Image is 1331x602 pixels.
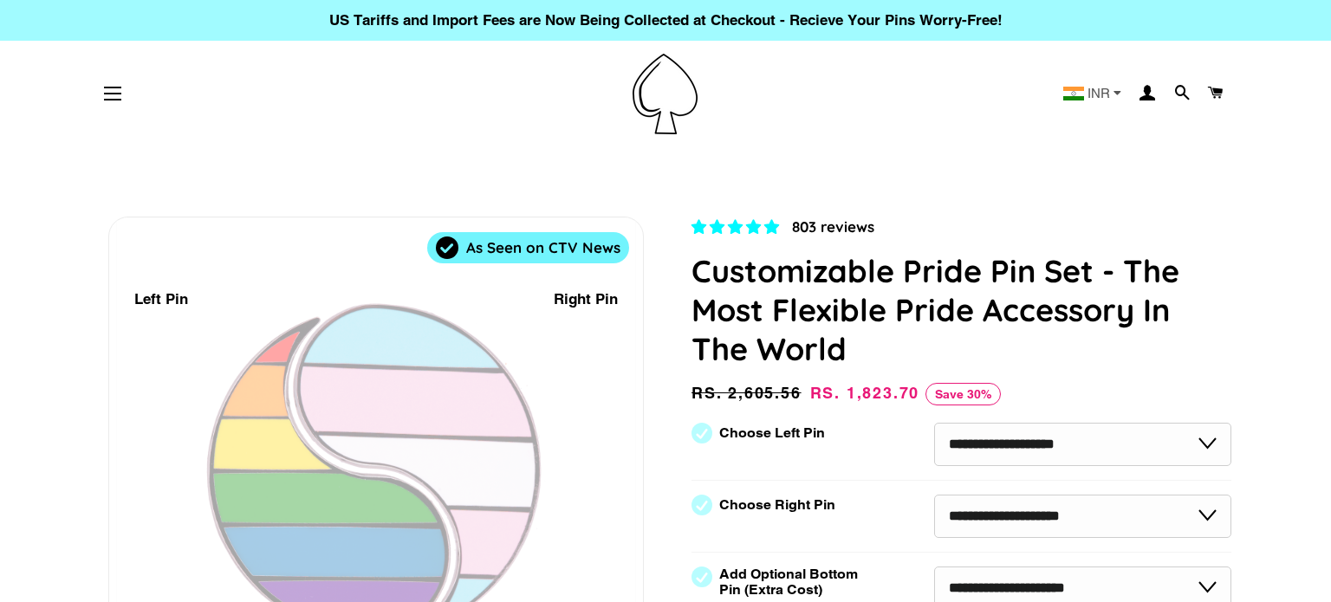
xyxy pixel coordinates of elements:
[792,217,874,236] span: 803 reviews
[810,384,920,402] span: Rs. 1,823.70
[719,497,835,513] label: Choose Right Pin
[1088,87,1110,100] span: INR
[691,251,1231,368] h1: Customizable Pride Pin Set - The Most Flexible Pride Accessory In The World
[719,566,865,598] label: Add Optional Bottom Pin (Extra Cost)
[691,218,783,236] span: 4.83 stars
[554,288,618,311] div: Right Pin
[633,54,698,134] img: Pin-Ace
[719,425,825,441] label: Choose Left Pin
[925,383,1001,405] span: Save 30%
[691,381,806,405] span: Rs. 2,605.56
